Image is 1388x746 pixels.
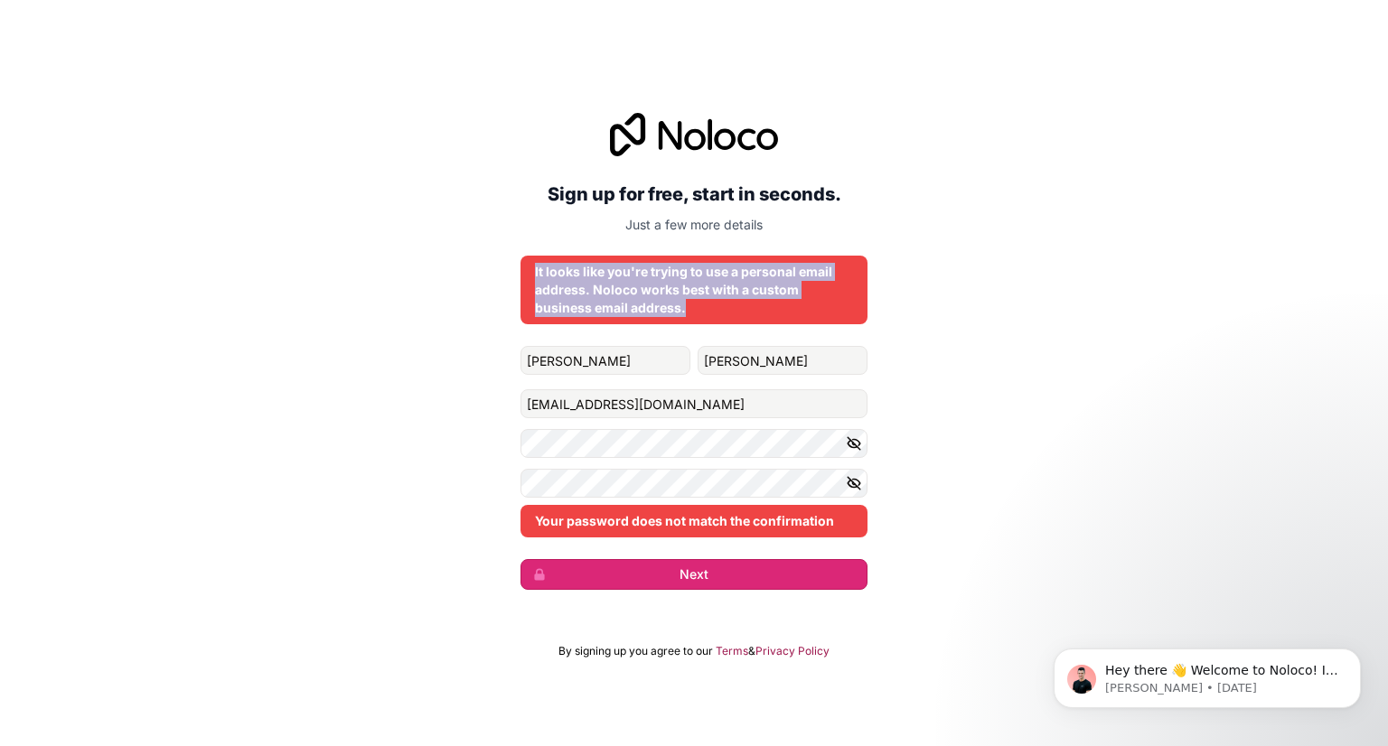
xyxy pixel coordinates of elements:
[520,429,867,458] input: Password
[520,178,867,210] h2: Sign up for free, start in seconds.
[520,559,867,590] button: Next
[520,216,867,234] p: Just a few more details
[755,644,830,658] a: Privacy Policy
[520,505,867,537] div: Your password does not match the confirmation
[698,346,867,375] input: family-name
[748,644,755,658] span: &
[520,389,867,418] input: Email address
[535,263,853,317] div: It looks like you're trying to use a personal email address. Noloco works best with a custom busi...
[558,644,713,658] span: By signing up you agree to our
[520,346,690,375] input: given-name
[520,469,867,498] input: Confirm password
[716,644,748,658] a: Terms
[1027,611,1388,737] iframe: Intercom notifications message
